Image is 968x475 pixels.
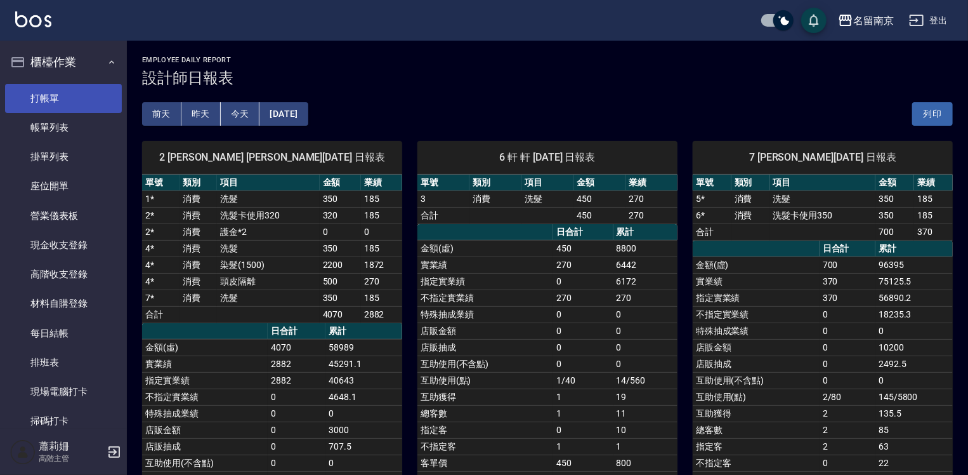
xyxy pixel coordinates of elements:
[553,273,613,290] td: 0
[801,8,827,33] button: save
[5,201,122,231] a: 營業儀表板
[5,289,122,318] a: 材料自購登錄
[914,224,953,240] td: 370
[180,224,217,240] td: 消費
[361,273,402,290] td: 270
[180,175,217,191] th: 類別
[421,194,426,204] a: 3
[217,240,319,257] td: 洗髮
[613,273,677,290] td: 6172
[417,372,553,389] td: 互助使用(點)
[573,175,625,191] th: 金額
[320,191,361,207] td: 350
[875,175,914,191] th: 金額
[820,438,875,455] td: 2
[142,69,953,87] h3: 設計師日報表
[820,241,875,257] th: 日合計
[708,151,938,164] span: 7 [PERSON_NAME][DATE] 日報表
[142,175,180,191] th: 單號
[417,438,553,455] td: 不指定客
[417,175,469,191] th: 單號
[142,422,268,438] td: 店販金額
[820,306,875,323] td: 0
[180,240,217,257] td: 消費
[820,356,875,372] td: 0
[553,455,613,471] td: 450
[361,306,402,323] td: 2882
[875,306,953,323] td: 18235.3
[820,339,875,356] td: 0
[613,455,677,471] td: 800
[693,257,820,273] td: 金額(虛)
[521,191,573,207] td: 洗髮
[469,191,521,207] td: 消費
[770,207,875,224] td: 洗髮卡使用350
[180,257,217,273] td: 消費
[693,224,731,240] td: 合計
[613,422,677,438] td: 10
[731,207,770,224] td: 消費
[625,191,677,207] td: 270
[912,102,953,126] button: 列印
[268,438,325,455] td: 0
[417,240,553,257] td: 金額(虛)
[820,290,875,306] td: 370
[875,241,953,257] th: 累計
[417,175,677,224] table: a dense table
[39,453,103,464] p: 高階主管
[325,323,402,340] th: 累計
[693,306,820,323] td: 不指定實業績
[142,405,268,422] td: 特殊抽成業績
[361,175,402,191] th: 業績
[320,306,361,323] td: 4070
[820,323,875,339] td: 0
[553,356,613,372] td: 0
[613,405,677,422] td: 11
[693,455,820,471] td: 不指定客
[5,46,122,79] button: 櫃檯作業
[5,84,122,113] a: 打帳單
[217,175,319,191] th: 項目
[320,257,361,273] td: 2200
[5,142,122,171] a: 掛單列表
[325,389,402,405] td: 4648.1
[417,207,469,224] td: 合計
[731,191,770,207] td: 消費
[693,323,820,339] td: 特殊抽成業績
[693,273,820,290] td: 實業績
[417,356,553,372] td: 互助使用(不含點)
[613,257,677,273] td: 6442
[217,290,319,306] td: 洗髮
[142,455,268,471] td: 互助使用(不含點)
[180,207,217,224] td: 消費
[361,207,402,224] td: 185
[320,240,361,257] td: 350
[904,9,953,32] button: 登出
[181,102,221,126] button: 昨天
[693,175,953,241] table: a dense table
[417,422,553,438] td: 指定客
[553,422,613,438] td: 0
[325,455,402,471] td: 0
[320,273,361,290] td: 500
[613,323,677,339] td: 0
[469,175,521,191] th: 類別
[875,389,953,405] td: 145/5800
[325,339,402,356] td: 58989
[875,422,953,438] td: 85
[5,319,122,348] a: 每日結帳
[268,356,325,372] td: 2882
[573,207,625,224] td: 450
[693,372,820,389] td: 互助使用(不含點)
[361,290,402,306] td: 185
[5,377,122,406] a: 現場電腦打卡
[361,257,402,273] td: 1872
[15,11,51,27] img: Logo
[613,389,677,405] td: 19
[417,339,553,356] td: 店販抽成
[361,224,402,240] td: 0
[875,455,953,471] td: 22
[320,207,361,224] td: 320
[217,257,319,273] td: 染髮(1500)
[325,356,402,372] td: 45291.1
